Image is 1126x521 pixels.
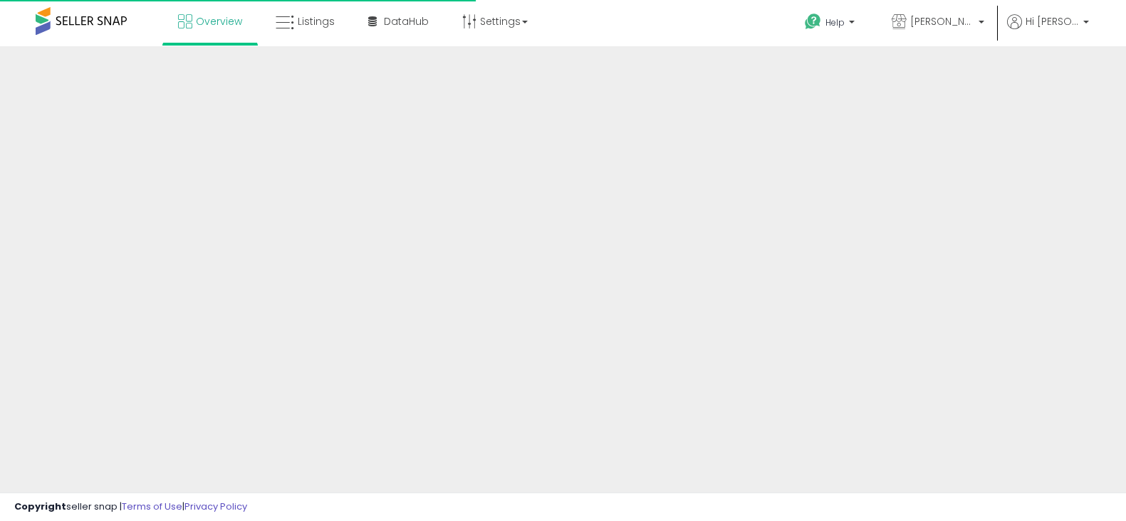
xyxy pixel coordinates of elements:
a: Hi [PERSON_NAME] [1007,14,1089,46]
i: Get Help [804,13,822,31]
span: Help [825,16,845,28]
div: seller snap | | [14,500,247,514]
span: Hi [PERSON_NAME] [1026,14,1079,28]
span: Listings [298,14,335,28]
a: Help [793,2,869,46]
a: Terms of Use [122,500,182,513]
span: [PERSON_NAME] Beauty [910,14,974,28]
strong: Copyright [14,500,66,513]
span: DataHub [384,14,429,28]
a: Privacy Policy [184,500,247,513]
span: Overview [196,14,242,28]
